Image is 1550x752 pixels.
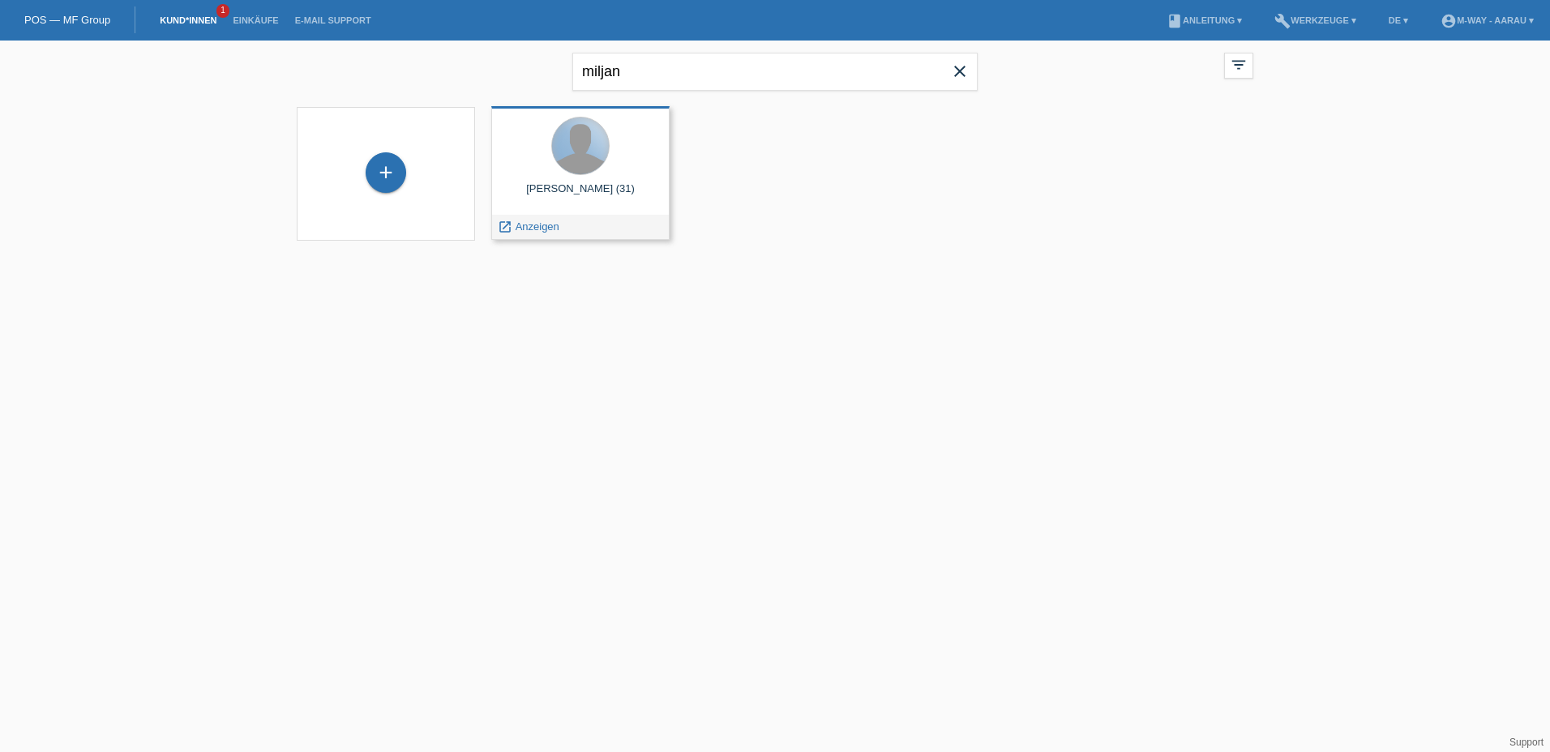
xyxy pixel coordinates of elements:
input: Suche... [572,53,978,91]
span: 1 [216,4,229,18]
a: account_circlem-way - Aarau ▾ [1432,15,1542,25]
a: DE ▾ [1381,15,1416,25]
div: [PERSON_NAME] (31) [504,182,657,208]
a: bookAnleitung ▾ [1158,15,1250,25]
i: book [1167,13,1183,29]
span: Anzeigen [516,220,559,233]
a: launch Anzeigen [498,220,559,233]
a: Support [1509,737,1544,748]
a: Kund*innen [152,15,225,25]
a: E-Mail Support [287,15,379,25]
div: Kund*in hinzufügen [366,159,405,186]
i: account_circle [1441,13,1457,29]
i: close [950,62,970,81]
i: filter_list [1230,56,1248,74]
a: buildWerkzeuge ▾ [1266,15,1364,25]
i: launch [498,220,512,234]
a: POS — MF Group [24,14,110,26]
a: Einkäufe [225,15,286,25]
i: build [1274,13,1291,29]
